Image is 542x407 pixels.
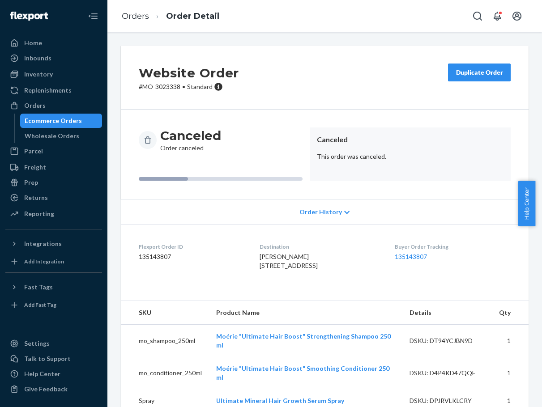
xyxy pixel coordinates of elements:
[24,369,60,378] div: Help Center
[508,7,526,25] button: Open account menu
[5,280,102,294] button: Fast Tags
[24,38,42,47] div: Home
[492,301,529,325] th: Qty
[260,243,380,250] dt: Destination
[402,301,492,325] th: Details
[24,147,43,156] div: Parcel
[20,114,102,128] a: Ecommerce Orders
[121,357,209,389] td: mo_conditioner_250ml
[216,365,389,381] a: Moérie "Ultimate Hair Boost" Smoothing Conditioner 250 ml
[25,131,79,140] div: Wholesale Orders
[488,7,506,25] button: Open notifications
[24,163,46,172] div: Freight
[469,7,487,25] button: Open Search Box
[139,64,239,82] h2: Website Order
[10,12,48,21] img: Flexport logo
[5,67,102,81] a: Inventory
[24,70,53,79] div: Inventory
[5,207,102,221] a: Reporting
[139,82,239,91] p: # MO-3023338
[24,301,56,309] div: Add Fast Tag
[5,191,102,205] a: Returns
[448,64,511,81] button: Duplicate Order
[5,352,102,366] a: Talk to Support
[84,7,102,25] button: Close Navigation
[209,301,402,325] th: Product Name
[5,175,102,190] a: Prep
[5,382,102,396] button: Give Feedback
[182,83,185,90] span: •
[492,325,529,357] td: 1
[5,36,102,50] a: Home
[20,129,102,143] a: Wholesale Orders
[5,144,102,158] a: Parcel
[5,98,102,113] a: Orders
[187,83,213,90] span: Standard
[5,237,102,251] button: Integrations
[24,354,71,363] div: Talk to Support
[166,11,219,21] a: Order Detail
[518,181,535,226] button: Help Center
[139,252,245,261] dd: 135143807
[492,357,529,389] td: 1
[456,68,503,77] div: Duplicate Order
[115,3,226,30] ol: breadcrumbs
[122,11,149,21] a: Orders
[216,332,391,349] a: Moérie "Ultimate Hair Boost" Strengthening Shampoo 250 ml
[160,127,221,153] div: Order canceled
[410,396,485,405] div: DSKU: DPJRVLKLCRY
[24,258,64,265] div: Add Integration
[24,54,51,63] div: Inbounds
[5,51,102,65] a: Inbounds
[25,116,82,125] div: Ecommerce Orders
[24,209,54,218] div: Reporting
[24,101,46,110] div: Orders
[410,369,485,377] div: DSKU: D4P4KD47QQF
[216,397,344,404] a: Ultimate Mineral Hair Growth Serum Spray
[160,127,221,144] h3: Canceled
[5,367,102,381] a: Help Center
[5,336,102,351] a: Settings
[395,243,511,250] dt: Buyer Order Tracking
[5,160,102,174] a: Freight
[317,152,504,161] p: This order was canceled.
[139,243,245,250] dt: Flexport Order ID
[317,135,504,145] header: Canceled
[121,325,209,357] td: mo_shampoo_250ml
[410,336,485,345] div: DSKU: DT94YCJBN9D
[24,339,50,348] div: Settings
[24,283,53,292] div: Fast Tags
[24,193,48,202] div: Returns
[24,385,68,394] div: Give Feedback
[121,301,209,325] th: SKU
[5,298,102,312] a: Add Fast Tag
[5,254,102,269] a: Add Integration
[299,208,342,216] span: Order History
[5,83,102,98] a: Replenishments
[260,253,318,269] span: [PERSON_NAME] [STREET_ADDRESS]
[24,178,38,187] div: Prep
[395,253,427,260] a: 135143807
[24,86,72,95] div: Replenishments
[24,239,62,248] div: Integrations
